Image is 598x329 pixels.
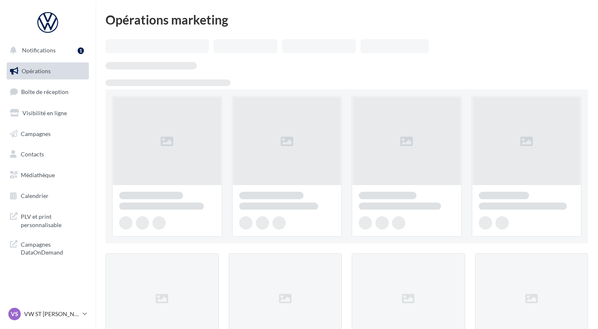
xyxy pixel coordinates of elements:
[5,208,91,232] a: PLV et print personnalisable
[24,310,79,318] p: VW ST [PERSON_NAME]
[105,13,588,26] div: Opérations marketing
[22,67,51,74] span: Opérations
[21,171,55,178] span: Médiathèque
[21,130,51,137] span: Campagnes
[5,42,87,59] button: Notifications 1
[5,62,91,80] a: Opérations
[5,235,91,260] a: Campagnes DataOnDemand
[21,88,69,95] span: Boîte de réception
[78,47,84,54] div: 1
[5,146,91,163] a: Contacts
[5,166,91,184] a: Médiathèque
[7,306,89,322] a: VS VW ST [PERSON_NAME]
[21,151,44,158] span: Contacts
[22,47,56,54] span: Notifications
[22,109,67,116] span: Visibilité en ligne
[11,310,18,318] span: VS
[5,187,91,205] a: Calendrier
[5,83,91,101] a: Boîte de réception
[21,211,86,229] span: PLV et print personnalisable
[21,192,49,199] span: Calendrier
[5,125,91,143] a: Campagnes
[5,104,91,122] a: Visibilité en ligne
[21,239,86,257] span: Campagnes DataOnDemand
